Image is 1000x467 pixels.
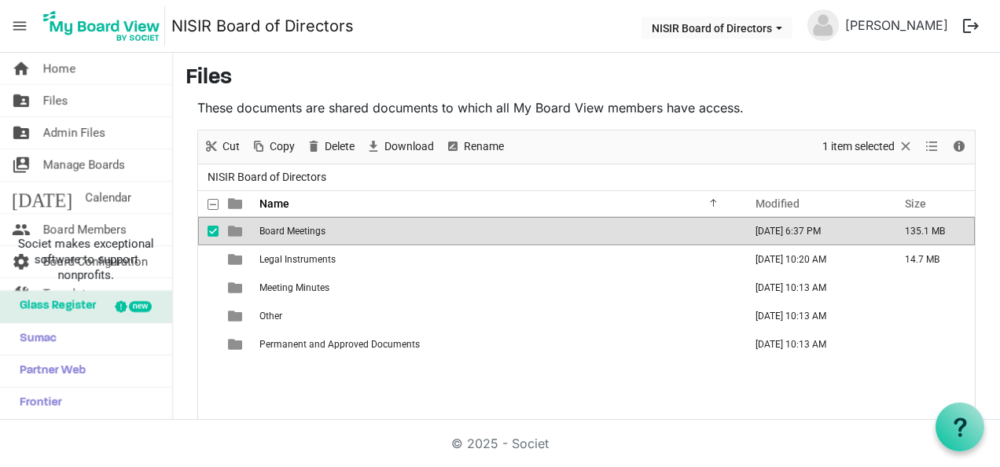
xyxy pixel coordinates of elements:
[255,302,739,330] td: Other is template cell column header Name
[12,182,72,213] span: [DATE]
[756,197,800,210] span: Modified
[919,131,946,164] div: View
[219,274,255,302] td: is template cell column header type
[43,53,75,84] span: Home
[259,197,289,210] span: Name
[198,330,219,359] td: checkbox
[259,282,329,293] span: Meeting Minutes
[255,330,739,359] td: Permanent and Approved Documents is template cell column header Name
[12,291,96,322] span: Glass Register
[462,137,506,156] span: Rename
[255,274,739,302] td: Meeting Minutes is template cell column header Name
[43,85,68,116] span: Files
[303,137,358,156] button: Delete
[12,355,86,387] span: Partner Web
[949,137,970,156] button: Details
[259,311,282,322] span: Other
[248,137,298,156] button: Copy
[739,330,888,359] td: June 07, 2024 10:13 AM column header Modified
[255,217,739,245] td: Board Meetings is template cell column header Name
[85,182,131,213] span: Calendar
[259,226,325,237] span: Board Meetings
[451,436,549,451] a: © 2025 - Societ
[12,117,31,149] span: folder_shared
[171,10,354,42] a: NISIR Board of Directors
[888,274,975,302] td: is template cell column header Size
[300,131,360,164] div: Delete
[739,245,888,274] td: July 01, 2024 10:20 AM column header Modified
[12,149,31,181] span: switch_account
[43,214,127,245] span: Board Members
[255,245,739,274] td: Legal Instruments is template cell column header Name
[642,17,792,39] button: NISIR Board of Directors dropdownbutton
[888,245,975,274] td: 14.7 MB is template cell column header Size
[905,197,926,210] span: Size
[807,9,839,41] img: no-profile-picture.svg
[12,53,31,84] span: home
[839,9,954,41] a: [PERSON_NAME]
[198,302,219,330] td: checkbox
[201,137,243,156] button: Cut
[197,98,976,117] p: These documents are shared documents to which all My Board View members have access.
[363,137,437,156] button: Download
[219,245,255,274] td: is template cell column header type
[43,117,105,149] span: Admin Files
[198,217,219,245] td: checkbox
[739,302,888,330] td: June 07, 2024 10:13 AM column header Modified
[5,11,35,41] span: menu
[198,274,219,302] td: checkbox
[259,254,336,265] span: Legal Instruments
[39,6,171,46] a: My Board View Logo
[12,85,31,116] span: folder_shared
[817,131,919,164] div: Clear selection
[219,302,255,330] td: is template cell column header type
[820,137,917,156] button: Selection
[739,274,888,302] td: June 07, 2024 10:13 AM column header Modified
[888,217,975,245] td: 135.1 MB is template cell column header Size
[198,245,219,274] td: checkbox
[922,137,941,156] button: View dropdownbutton
[7,236,165,283] span: Societ makes exceptional software to support nonprofits.
[219,217,255,245] td: is template cell column header type
[383,137,436,156] span: Download
[12,388,62,419] span: Frontier
[888,302,975,330] td: is template cell column header Size
[12,214,31,245] span: people
[739,217,888,245] td: June 19, 2025 6:37 PM column header Modified
[821,137,896,156] span: 1 item selected
[12,323,57,355] span: Sumac
[39,6,165,46] img: My Board View Logo
[221,137,241,156] span: Cut
[186,65,987,92] h3: Files
[219,330,255,359] td: is template cell column header type
[129,301,152,312] div: new
[204,167,329,187] span: NISIR Board of Directors
[946,131,972,164] div: Details
[198,131,245,164] div: Cut
[360,131,439,164] div: Download
[259,339,420,350] span: Permanent and Approved Documents
[439,131,509,164] div: Rename
[43,149,125,181] span: Manage Boards
[443,137,507,156] button: Rename
[268,137,296,156] span: Copy
[954,9,987,42] button: logout
[323,137,356,156] span: Delete
[888,330,975,359] td: is template cell column header Size
[245,131,300,164] div: Copy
